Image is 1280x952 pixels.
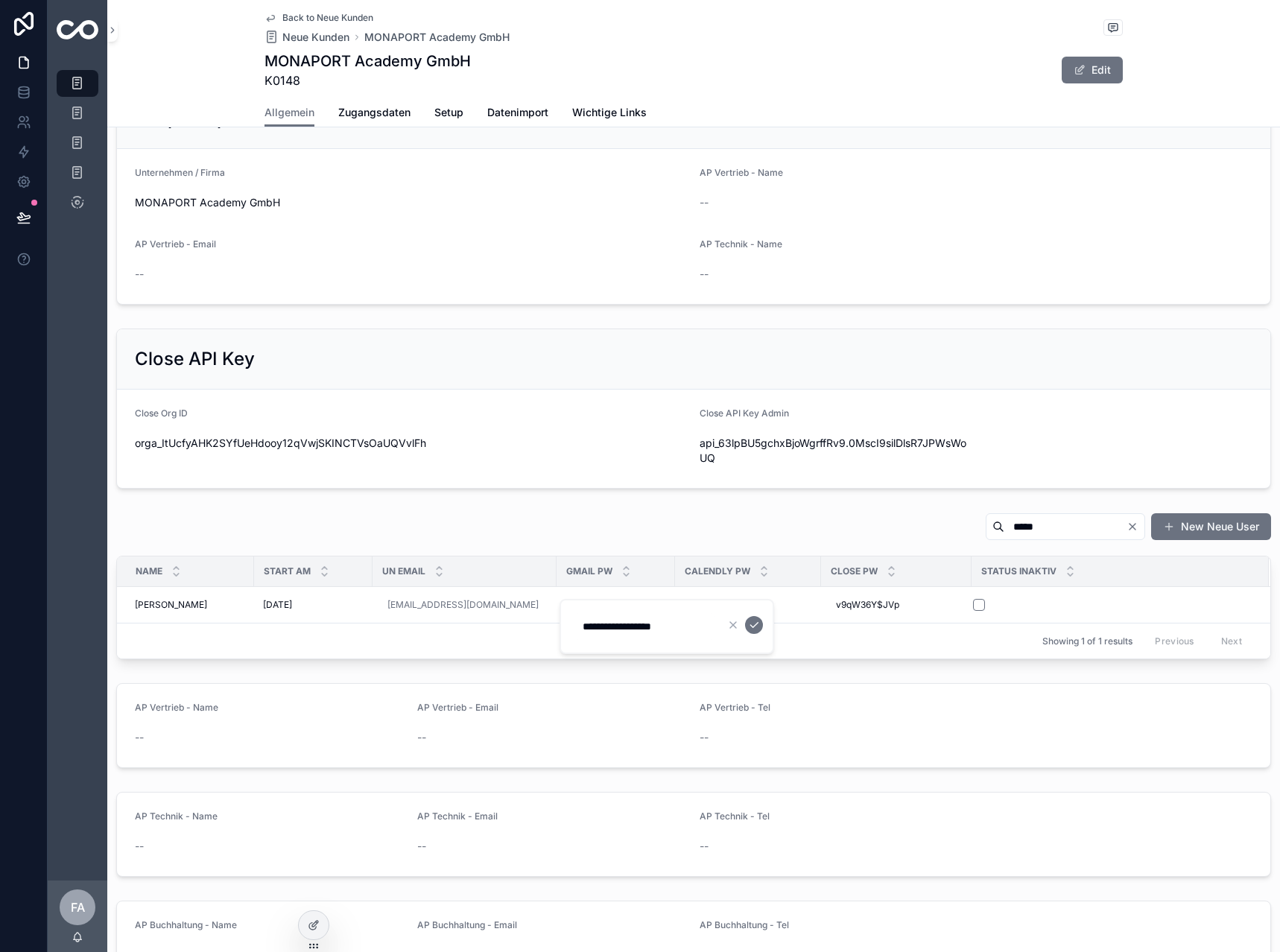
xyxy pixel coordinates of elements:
span: AP Technik - Name [135,810,218,822]
span: FA [71,898,85,916]
span: AP Buchhaltung - Name [135,919,237,930]
a: Wichtige Links [572,99,647,129]
span: AP Buchhaltung - Tel [700,919,789,930]
a: Zugangsdaten [338,99,411,129]
span: Datenimport [487,105,548,120]
span: Close API Key Admin [700,407,789,419]
span: -- [135,267,144,282]
span: -- [700,267,709,282]
span: K0148 [264,72,471,89]
span: [PERSON_NAME] [135,599,207,611]
span: Wichtige Links [572,105,647,120]
img: App logo [57,20,98,39]
a: Datenimport [487,99,548,129]
span: Back to Neue Kunden [282,12,373,24]
span: AP Technik - Name [700,238,782,250]
span: AP Vertrieb - Name [700,167,783,178]
span: Name [136,565,162,577]
a: v9qW36Y$JVp [830,593,963,617]
span: AP Vertrieb - Tel [700,702,770,713]
a: Allgemein [264,99,314,127]
button: New Neue User [1151,513,1271,540]
span: AP Buchhaltung - Email [417,919,517,930]
span: Setup [434,105,463,120]
a: Back to Neue Kunden [264,12,373,24]
span: AP Technik - Tel [700,810,770,822]
a: [PERSON_NAME] [135,599,245,611]
h2: Close API Key [135,347,255,371]
span: -- [135,730,144,745]
span: Allgemein [264,105,314,120]
span: -- [700,839,709,854]
span: AP Vertrieb - Name [135,702,218,713]
button: Edit [1062,57,1123,83]
span: UN Email [382,565,425,577]
a: [EMAIL_ADDRESS][DOMAIN_NAME] [381,593,548,617]
span: [DATE] [263,599,292,611]
a: MONAPORT Academy GmbH [364,30,510,45]
span: Gmail Pw [566,565,612,577]
span: -- [700,195,709,210]
span: Close Pw [831,565,878,577]
h1: MONAPORT Academy GmbH [264,51,471,72]
span: Unternehmen / Firma [135,167,225,178]
span: orga_ItUcfyAHK2SYfUeHdooy12qVwjSKINCTVsOaUQVvlFh [135,436,688,451]
span: AP Vertrieb - Email [135,238,216,250]
button: Clear [1127,521,1144,533]
span: -- [417,839,426,854]
span: Calendly Pw [685,565,750,577]
span: v9qW36Y$JVp [836,599,899,611]
span: AP Vertrieb - Email [417,702,498,713]
span: -- [417,730,426,745]
span: Close Org ID [135,407,188,419]
a: Setup [434,99,463,129]
span: Start am [264,565,311,577]
span: Zugangsdaten [338,105,411,120]
span: Showing 1 of 1 results [1042,635,1132,647]
span: api_63lpBU5gchxBjoWgrffRv9.0MscI9silDlsR7JPWsWoUQ [700,436,970,466]
span: AP Technik - Email [417,810,498,822]
span: MONAPORT Academy GmbH [135,195,688,210]
a: Neue Kunden [264,30,349,45]
span: -- [135,839,144,854]
div: scrollable content [48,60,107,235]
a: v9qW36Y$JVp [684,593,812,617]
span: Neue Kunden [282,30,349,45]
a: v9qW36Y$JVp [565,593,666,617]
a: [EMAIL_ADDRESS][DOMAIN_NAME] [387,599,539,611]
span: -- [700,730,709,745]
span: Status Inaktiv [981,565,1056,577]
a: [DATE] [263,599,364,611]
